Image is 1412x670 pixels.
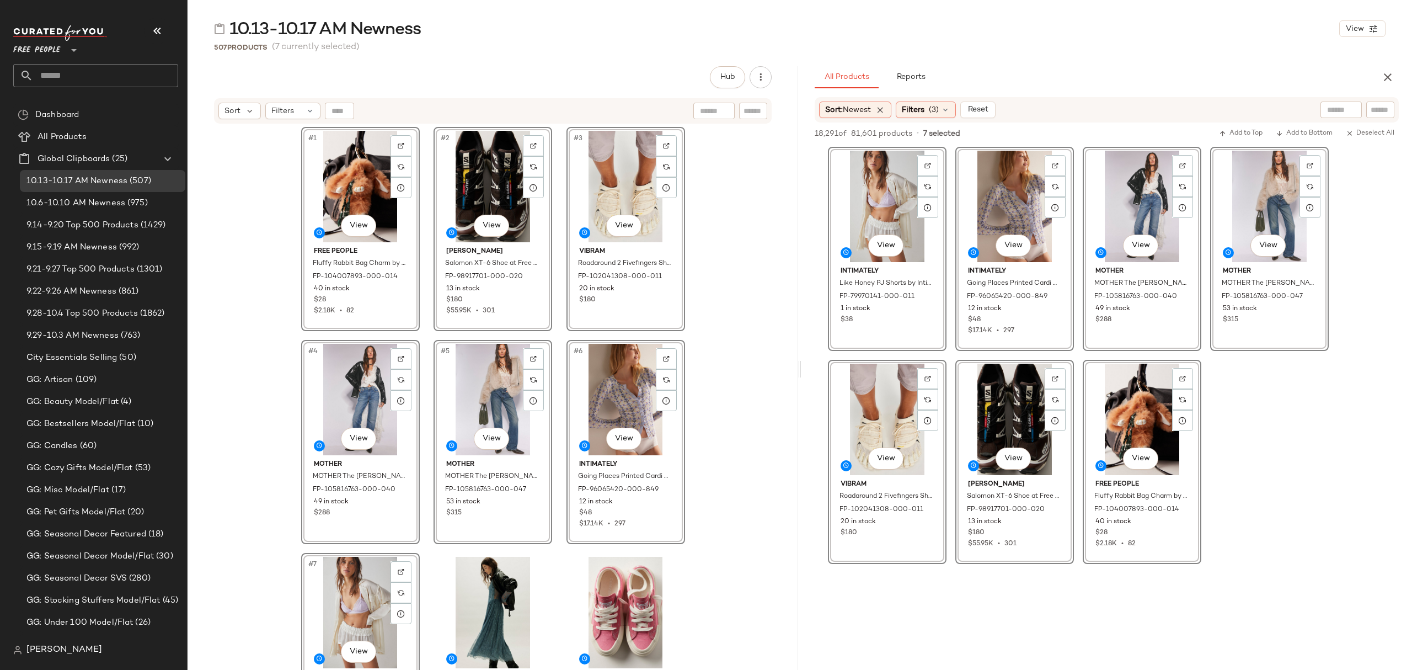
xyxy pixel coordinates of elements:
[924,162,931,169] img: svg%3e
[26,528,146,541] span: GG: Seasonal Decor Featured
[1052,396,1058,403] img: svg%3e
[26,440,78,453] span: GG: Candles
[825,104,871,116] span: Sort:
[26,197,125,210] span: 10.6-10.10 AM Newness
[474,215,509,237] button: View
[530,163,537,170] img: svg%3e
[1219,130,1263,137] span: Add to Top
[92,639,114,651] span: (227)
[1094,279,1188,289] span: MOTHER The [PERSON_NAME] Jeans at Free People in Medium Wash, Size: 27
[1307,162,1313,169] img: svg%3e
[305,557,416,668] img: 79970141_011_a
[313,259,406,269] span: Fluffy Rabbit Bag Charm by Free People in Tan
[26,639,92,651] span: OCT BIG IDEAS!
[26,374,73,386] span: GG: Artisan
[116,285,139,298] span: (861)
[960,102,996,118] button: Reset
[929,104,939,116] span: (3)
[868,448,903,470] button: View
[313,272,398,282] span: FP-104007893-000-014
[967,505,1045,515] span: FP-98917701-000-020
[26,263,135,276] span: 9.21-9.27 Top 500 Products
[1087,151,1197,262] img: 105816763_040_a
[125,506,144,519] span: (20)
[996,235,1031,257] button: View
[832,151,943,262] img: 79970141_011_a
[924,396,931,403] img: svg%3e
[26,594,161,607] span: GG: Stocking Stuffers Model/Flat
[307,346,320,357] span: #4
[924,375,931,382] img: svg%3e
[398,355,404,362] img: svg%3e
[440,346,452,357] span: #5
[1222,292,1303,302] span: FP-105816763-000-047
[26,241,117,254] span: 9.15-9.19 AM Newness
[272,41,360,54] span: (7 currently selected)
[614,434,633,443] span: View
[135,263,163,276] span: (1301)
[578,272,662,282] span: FP-102041308-000-011
[214,44,227,52] span: 507
[161,594,179,607] span: (45)
[13,38,61,57] span: Free People
[614,221,633,230] span: View
[26,307,138,320] span: 9.28-10.4 Top 500 Products
[1123,448,1158,470] button: View
[967,279,1060,289] span: Going Places Printed Cardi by Intimately at Free People in [GEOGRAPHIC_DATA], Size: S
[843,106,871,114] span: Newest
[38,131,87,143] span: All Products
[570,131,681,242] img: 102041308_011_a
[967,292,1047,302] span: FP-96065420-000-849
[38,153,110,166] span: Global Clipboards
[119,396,131,408] span: (4)
[606,215,641,237] button: View
[720,73,735,82] span: Hub
[349,221,368,230] span: View
[13,25,107,41] img: cfy_white_logo.C9jOOHJF.svg
[398,376,404,383] img: svg%3e
[125,197,148,210] span: (975)
[1052,375,1058,382] img: svg%3e
[445,259,538,269] span: Salomon XT-6 Shoe at Free People in [GEOGRAPHIC_DATA], Size: US 8 M
[663,355,670,362] img: svg%3e
[26,484,109,497] span: GG: Misc Model/Flat
[1222,279,1315,289] span: MOTHER The [PERSON_NAME] Jeans at Free People in Medium Wash, Size: 31
[1341,127,1399,140] button: Deselect All
[398,589,404,596] img: svg%3e
[305,131,416,242] img: 104007893_014_b
[959,151,1070,262] img: 96065420_849_a
[117,241,140,254] span: (992)
[832,364,943,475] img: 102041308_011_a
[35,109,79,121] span: Dashboard
[135,418,154,430] span: (10)
[815,128,847,140] span: 18,291 of
[851,128,912,140] span: 81,601 products
[578,472,671,482] span: Going Places Printed Cardi by Intimately at Free People in [GEOGRAPHIC_DATA], Size: S
[73,374,97,386] span: (109)
[229,19,421,41] span: 10.13-10.17 AM Newness
[573,133,585,144] span: #3
[917,129,919,139] span: •
[1179,183,1186,190] img: svg%3e
[313,472,406,482] span: MOTHER The [PERSON_NAME] Jeans at Free People in Medium Wash, Size: 27
[578,485,659,495] span: FP-96065420-000-849
[1131,454,1149,463] span: View
[26,550,154,563] span: GG: Seasonal Decor Model/Flat
[1087,364,1197,475] img: 104007893_014_b
[437,557,548,668] img: 100920651_040_a
[923,128,960,140] span: 7 selected
[824,73,869,82] span: All Products
[214,42,268,54] div: Products
[18,109,29,120] img: svg%3e
[1339,20,1386,37] button: View
[896,73,925,82] span: Reports
[117,352,136,364] span: (50)
[445,485,526,495] span: FP-105816763-000-047
[26,572,127,585] span: GG: Seasonal Decor SVS
[26,506,125,519] span: GG: Pet Gifts Model/Flat
[305,344,416,455] img: 105816763_040_a
[154,550,173,563] span: (30)
[437,131,548,242] img: 98917701_020_b
[445,472,538,482] span: MOTHER The [PERSON_NAME] Jeans at Free People in Medium Wash, Size: 31
[138,307,165,320] span: (1862)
